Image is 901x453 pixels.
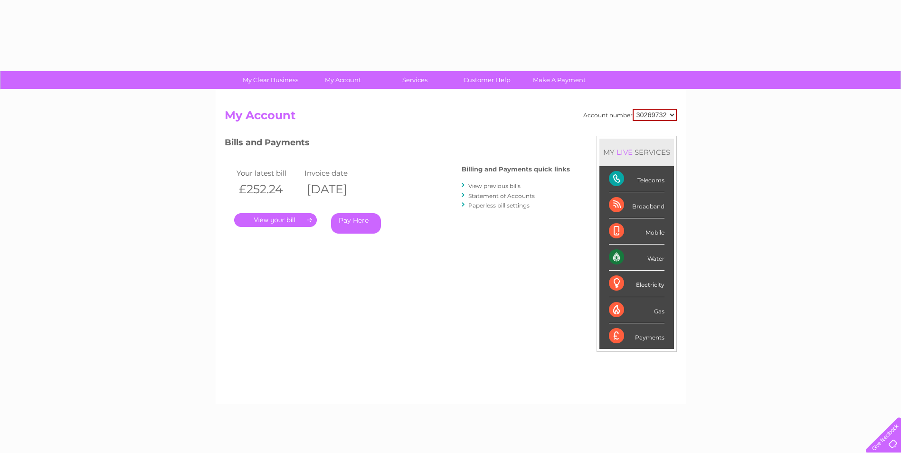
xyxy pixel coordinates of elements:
div: MY SERVICES [599,139,674,166]
a: My Clear Business [231,71,310,89]
div: Mobile [609,218,664,245]
th: £252.24 [234,179,303,199]
a: View previous bills [468,182,521,189]
a: Statement of Accounts [468,192,535,199]
div: Water [609,245,664,271]
div: Telecoms [609,166,664,192]
div: Account number [583,109,677,121]
td: Your latest bill [234,167,303,179]
a: Customer Help [448,71,526,89]
div: Broadband [609,192,664,218]
div: Payments [609,323,664,349]
a: . [234,213,317,227]
a: My Account [303,71,382,89]
div: Electricity [609,271,664,297]
a: Paperless bill settings [468,202,530,209]
a: Pay Here [331,213,381,234]
h3: Bills and Payments [225,136,570,152]
td: Invoice date [302,167,370,179]
h2: My Account [225,109,677,127]
th: [DATE] [302,179,370,199]
a: Make A Payment [520,71,598,89]
div: LIVE [615,148,635,157]
div: Gas [609,297,664,323]
a: Services [376,71,454,89]
h4: Billing and Payments quick links [462,166,570,173]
